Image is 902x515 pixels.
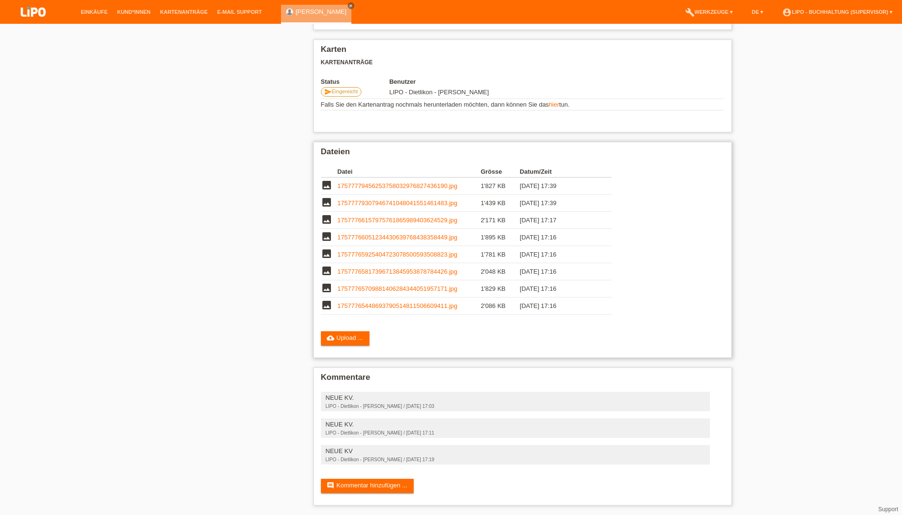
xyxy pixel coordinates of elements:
[76,9,112,15] a: Einkäufe
[321,299,332,311] i: image
[338,285,457,292] a: 17577765709881406284344051957171.jpg
[326,394,705,401] div: NEUE KV.
[321,331,370,346] a: cloud_uploadUpload ...
[321,78,389,85] th: Status
[481,212,520,229] td: 2'171 KB
[481,263,520,280] td: 2'048 KB
[321,479,414,493] a: commentKommentar hinzufügen ...
[338,182,457,189] a: 17577779456253758032976827436190.jpg
[338,217,457,224] a: 17577766157975761865989403624529.jpg
[321,248,332,259] i: image
[326,447,705,455] div: NEUE KV
[520,195,598,212] td: [DATE] 17:39
[338,302,457,309] a: 17577765448693790514811506609411.jpg
[338,234,457,241] a: 17577766051234430639768438358449.jpg
[321,265,332,277] i: image
[389,78,551,85] th: Benutzer
[326,421,705,428] div: NEUE KV.
[321,214,332,225] i: image
[782,8,792,17] i: account_circle
[338,268,457,275] a: 17577765817396713845953878784426.jpg
[321,99,724,110] td: Falls Sie den Kartenantrag nochmals herunterladen möchten, dann können Sie das tun.
[389,89,489,96] span: 13.09.2025
[520,178,598,195] td: [DATE] 17:39
[680,9,738,15] a: buildWerkzeuge ▾
[324,88,332,96] i: send
[326,457,705,462] div: LIPO - Dietlikon - [PERSON_NAME] / [DATE] 17:19
[520,229,598,246] td: [DATE] 17:16
[520,246,598,263] td: [DATE] 17:16
[155,9,213,15] a: Kartenanträge
[549,101,559,108] a: hier
[520,280,598,297] td: [DATE] 17:16
[327,334,334,342] i: cloud_upload
[481,229,520,246] td: 1'895 KB
[520,263,598,280] td: [DATE] 17:16
[326,430,705,436] div: LIPO - Dietlikon - [PERSON_NAME] / [DATE] 17:11
[349,3,353,8] i: close
[338,199,457,207] a: 17577779307946741048041551461483.jpg
[321,179,332,191] i: image
[213,9,267,15] a: E-Mail Support
[520,166,598,178] th: Datum/Zeit
[327,482,334,489] i: comment
[481,178,520,195] td: 1'827 KB
[481,280,520,297] td: 1'829 KB
[296,8,347,15] a: [PERSON_NAME]
[321,373,724,387] h2: Kommentare
[747,9,768,15] a: DE ▾
[332,89,358,94] span: Eingereicht
[878,506,898,513] a: Support
[338,166,481,178] th: Datei
[321,282,332,294] i: image
[777,9,897,15] a: account_circleLIPO - Buchhaltung (Supervisor) ▾
[338,251,457,258] a: 17577765925404723078500593508823.jpg
[520,297,598,315] td: [DATE] 17:16
[321,45,724,59] h2: Karten
[326,404,705,409] div: LIPO - Dietlikon - [PERSON_NAME] / [DATE] 17:03
[481,297,520,315] td: 2'086 KB
[481,195,520,212] td: 1'439 KB
[481,166,520,178] th: Grösse
[10,20,57,27] a: LIPO pay
[481,246,520,263] td: 1'781 KB
[321,197,332,208] i: image
[321,59,724,66] h3: Kartenanträge
[685,8,695,17] i: build
[112,9,155,15] a: Kund*innen
[321,147,724,161] h2: Dateien
[348,2,354,9] a: close
[520,212,598,229] td: [DATE] 17:17
[321,231,332,242] i: image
